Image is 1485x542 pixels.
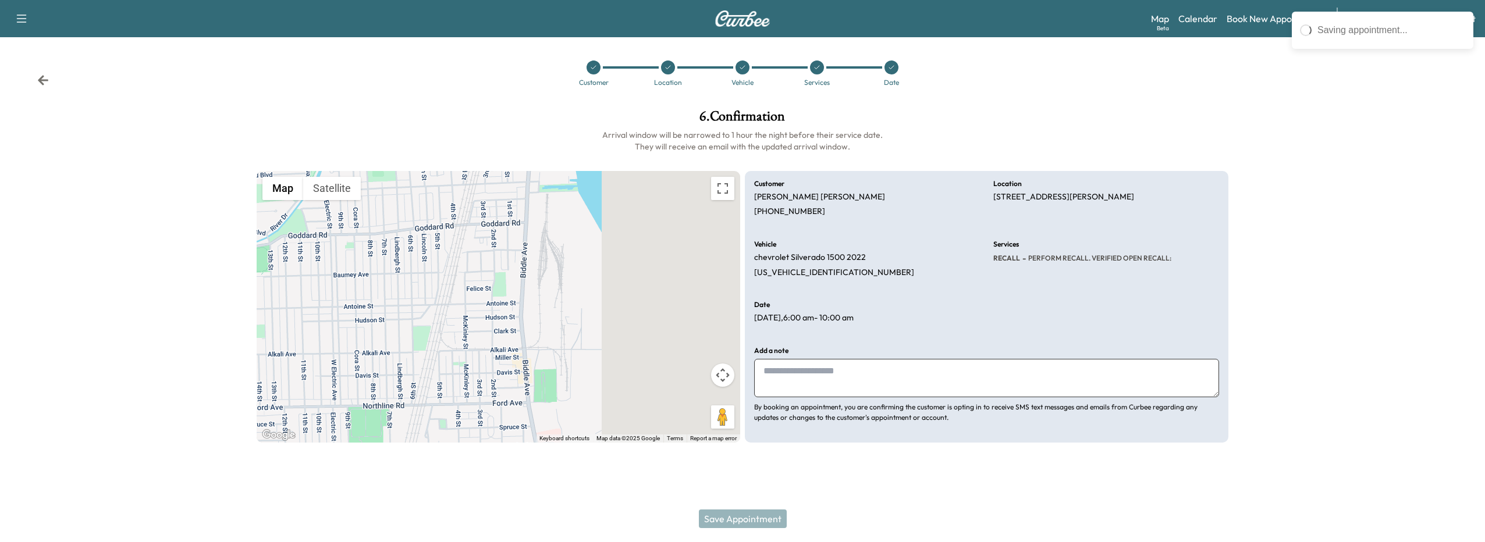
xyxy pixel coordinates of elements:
a: MapBeta [1151,12,1169,26]
span: PERFORM RECALL. VERIFIED OPEN RECALL: [1026,254,1171,263]
a: Calendar [1178,12,1217,26]
div: Beta [1157,24,1169,33]
h6: Services [993,241,1019,248]
p: chevrolet Silverado 1500 2022 [754,252,866,263]
a: Book New Appointment [1227,12,1325,26]
div: Saving appointment... [1317,23,1465,37]
button: Show street map [262,177,303,200]
h6: Add a note [754,347,788,354]
h6: Arrival window will be narrowed to 1 hour the night before their service date. They will receive ... [257,129,1228,152]
span: RECALL [993,254,1020,263]
h1: 6 . Confirmation [257,109,1228,129]
p: [DATE] , 6:00 am - 10:00 am [754,313,854,323]
div: Vehicle [731,79,754,86]
span: - [1020,252,1026,264]
button: Show satellite imagery [303,177,361,200]
h6: Customer [754,180,784,187]
a: Open this area in Google Maps (opens a new window) [260,427,298,443]
div: Location [654,79,682,86]
div: Date [884,79,899,86]
div: Services [804,79,830,86]
p: [PHONE_NUMBER] [754,206,825,217]
span: Map data ©2025 Google [596,435,660,441]
p: [US_VEHICLE_IDENTIFICATION_NUMBER] [754,268,914,278]
button: Keyboard shortcuts [539,434,589,443]
h6: Date [754,301,770,308]
p: [PERSON_NAME] [PERSON_NAME] [754,192,885,202]
button: Drag Pegman onto the map to open Street View [711,405,734,429]
img: Google [260,427,298,443]
p: By booking an appointment, you are confirming the customer is opting in to receive SMS text messa... [754,402,1219,423]
div: Customer [579,79,609,86]
button: Map camera controls [711,363,734,387]
div: Back [37,74,49,86]
a: Terms (opens in new tab) [667,435,683,441]
img: Curbee Logo [715,10,770,27]
button: Toggle fullscreen view [711,177,734,200]
a: Report a map error [690,435,737,441]
h6: Vehicle [754,241,776,248]
p: [STREET_ADDRESS][PERSON_NAME] [993,192,1134,202]
h6: Location [993,180,1022,187]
